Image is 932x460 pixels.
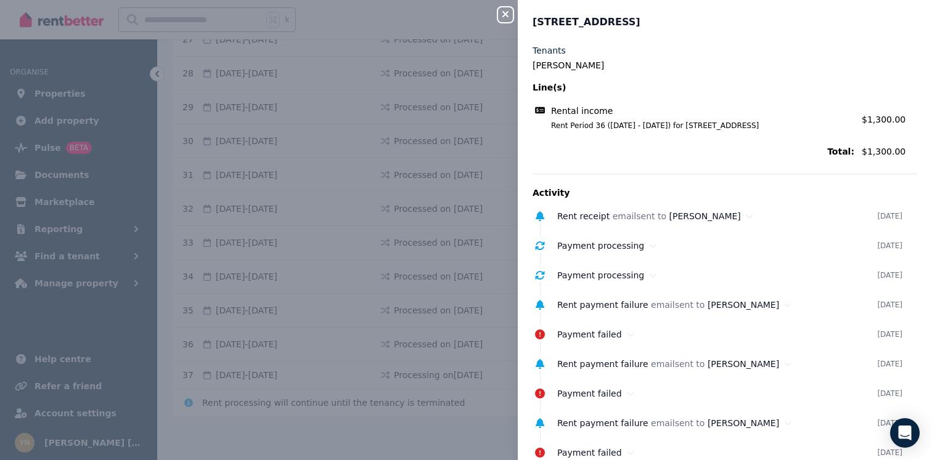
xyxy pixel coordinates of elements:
[877,329,902,339] time: [DATE]
[557,211,610,221] span: Rent receipt
[862,145,917,158] span: $1,300.00
[877,448,902,458] time: [DATE]
[557,270,644,280] span: Payment processing
[557,300,648,310] span: Rent payment failure
[533,44,566,57] label: Tenants
[557,359,648,369] span: Rent payment failure
[557,417,877,429] div: email sent to
[708,418,779,428] span: [PERSON_NAME]
[533,15,640,30] span: [STREET_ADDRESS]
[533,59,917,71] legend: [PERSON_NAME]
[533,187,917,199] p: Activity
[877,418,902,428] time: [DATE]
[877,270,902,280] time: [DATE]
[557,418,648,428] span: Rent payment failure
[557,299,877,311] div: email sent to
[669,211,740,221] span: [PERSON_NAME]
[557,448,622,458] span: Payment failed
[877,241,902,251] time: [DATE]
[533,81,854,94] span: Line(s)
[877,211,902,221] time: [DATE]
[877,359,902,369] time: [DATE]
[877,300,902,310] time: [DATE]
[557,389,622,398] span: Payment failed
[536,121,854,131] span: Rent Period 36 ([DATE] - [DATE]) for [STREET_ADDRESS]
[708,359,779,369] span: [PERSON_NAME]
[557,210,877,222] div: email sent to
[533,145,854,158] span: Total:
[877,389,902,398] time: [DATE]
[551,105,613,117] span: Rental income
[862,115,905,124] span: $1,300.00
[557,241,644,251] span: Payment processing
[890,418,920,448] div: Open Intercom Messenger
[557,358,877,370] div: email sent to
[557,329,622,339] span: Payment failed
[708,300,779,310] span: [PERSON_NAME]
